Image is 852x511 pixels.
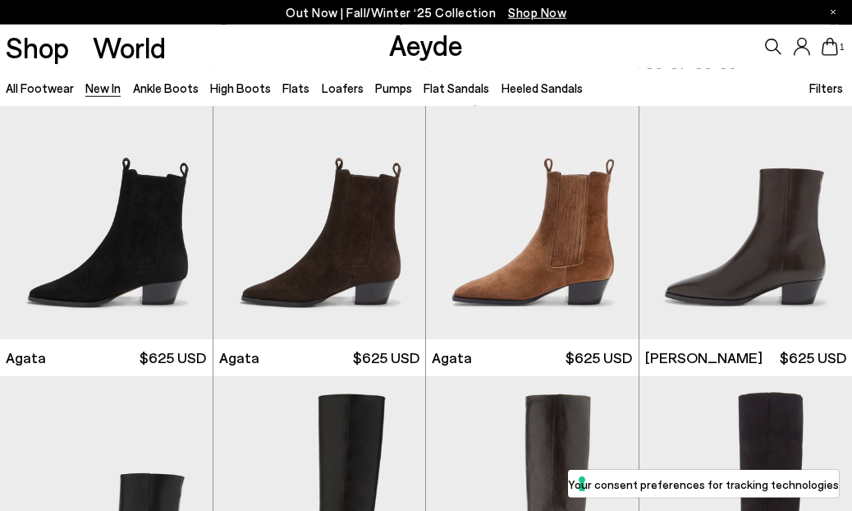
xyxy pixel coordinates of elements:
img: Agata Suede Ankle Boots [213,72,426,339]
span: $625 USD [780,348,846,368]
span: $625 USD [353,348,419,368]
button: Your consent preferences for tracking technologies [568,470,839,498]
span: Agata [219,348,259,368]
a: Flats [282,81,309,95]
a: New In [85,81,121,95]
p: Out Now | Fall/Winter ‘25 Collection [286,2,566,23]
a: Ankle Boots [133,81,199,95]
a: Aeyde [389,27,463,62]
a: Agata $625 USD [213,339,426,376]
span: $625 USD [140,348,206,368]
a: Flat Sandals [424,81,489,95]
span: Filters [809,81,843,95]
label: Your consent preferences for tracking technologies [568,476,839,493]
a: Shop [6,33,69,62]
span: $625 USD [566,348,632,368]
span: Agata [6,348,46,368]
a: All Footwear [6,81,74,95]
span: Agata [432,348,472,368]
img: Agata Suede Ankle Boots [426,72,639,339]
a: Pumps [375,81,412,95]
span: 1 [838,43,846,52]
a: World [93,33,166,62]
span: [PERSON_NAME] [645,348,763,368]
a: Heeled Sandals [502,81,583,95]
a: 1 [822,38,838,56]
span: Navigate to /collections/new-in [508,5,566,20]
a: High Boots [210,81,271,95]
a: Agata $625 USD [426,339,639,376]
a: Loafers [322,81,364,95]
